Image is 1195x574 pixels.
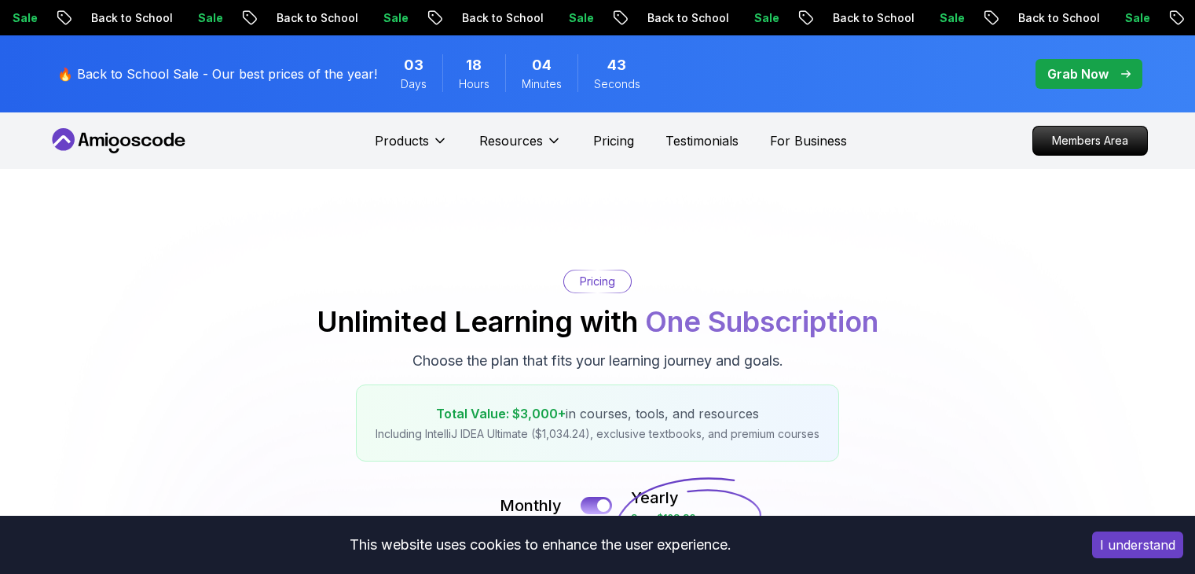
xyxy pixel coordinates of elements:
p: Pricing [580,274,615,289]
p: Monthly [500,495,562,517]
p: Including IntelliJ IDEA Ultimate ($1,034.24), exclusive textbooks, and premium courses [376,426,819,442]
p: Products [375,131,429,150]
p: Sale [556,10,607,26]
span: 43 Seconds [607,54,626,76]
a: Pricing [593,131,634,150]
p: Back to School [449,10,556,26]
span: Seconds [594,76,640,92]
p: Members Area [1033,127,1147,155]
p: Sale [1113,10,1163,26]
p: Sale [927,10,977,26]
a: Members Area [1032,126,1148,156]
p: Back to School [820,10,927,26]
a: Testimonials [665,131,739,150]
div: This website uses cookies to enhance the user experience. [12,528,1069,562]
span: 3 Days [404,54,423,76]
p: 🔥 Back to School Sale - Our best prices of the year! [57,64,377,83]
span: Days [401,76,427,92]
h2: Unlimited Learning with [317,306,878,337]
p: Back to School [264,10,371,26]
button: Resources [479,131,562,163]
button: Accept cookies [1092,532,1183,558]
p: Sale [185,10,236,26]
p: Resources [479,131,543,150]
p: in courses, tools, and resources [376,404,819,423]
p: Back to School [1006,10,1113,26]
a: For Business [770,131,847,150]
span: 18 Hours [466,54,482,76]
button: Products [375,131,448,163]
span: Hours [459,76,489,92]
p: Choose the plan that fits your learning journey and goals. [412,350,783,372]
span: 4 Minutes [532,54,552,76]
p: Sale [742,10,792,26]
span: One Subscription [645,304,878,339]
span: Total Value: $3,000+ [436,406,566,421]
span: Minutes [522,76,562,92]
p: Back to School [635,10,742,26]
p: Grab Now [1047,64,1109,83]
p: Sale [371,10,421,26]
p: Back to School [79,10,185,26]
